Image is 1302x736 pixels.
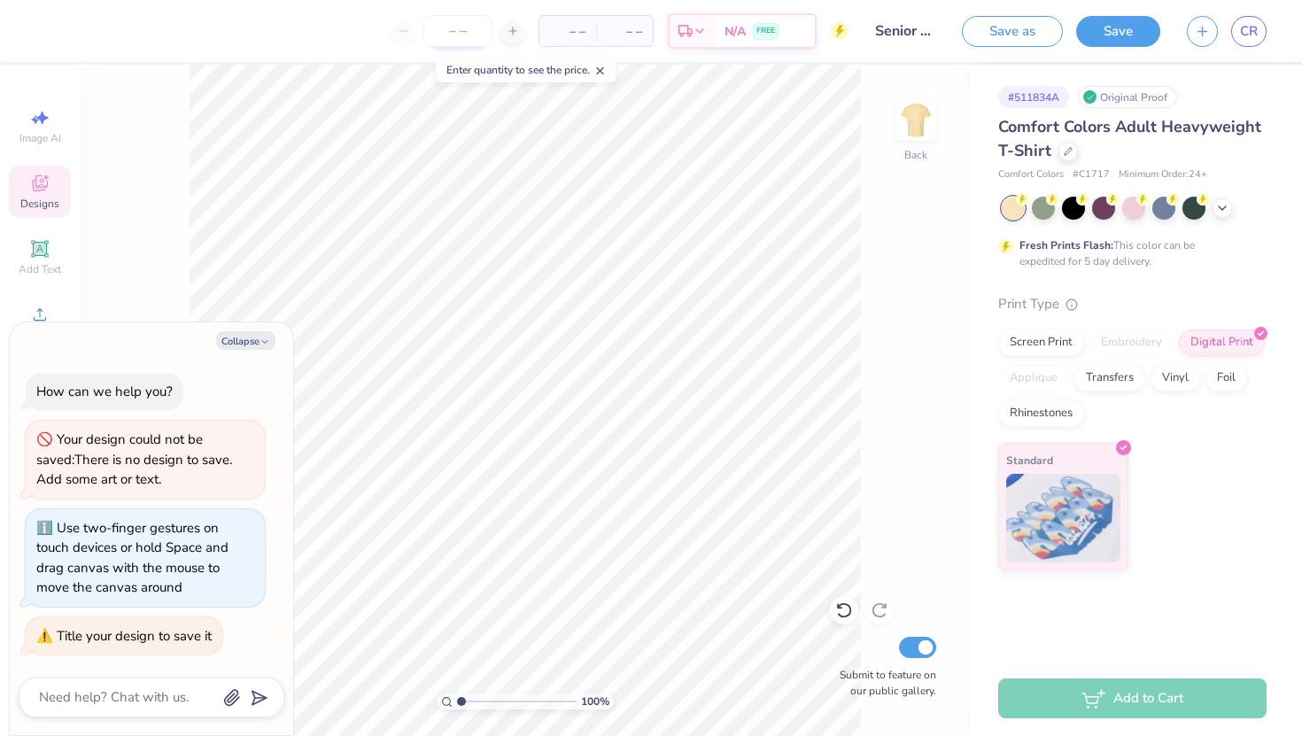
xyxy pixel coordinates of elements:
div: # 511834A [998,86,1069,108]
div: Vinyl [1151,365,1200,391]
span: Designs [20,197,59,211]
div: How can we help you? [36,383,173,400]
div: Enter quantity to see the price. [437,58,616,82]
span: Image AI [19,131,61,145]
div: Rhinestones [998,400,1084,427]
div: Transfers [1074,365,1145,391]
div: Back [904,147,927,163]
span: Minimum Order: 24 + [1119,167,1207,182]
span: Add Text [19,262,61,276]
div: Embroidery [1089,329,1174,356]
img: Back [898,103,934,138]
span: Standard [1006,451,1053,469]
div: Foil [1205,365,1247,391]
span: – – [607,22,642,41]
input: Untitled Design [862,13,949,49]
span: # C1717 [1073,167,1110,182]
img: Standard [1006,474,1120,562]
div: Use two-finger gestures on touch devices or hold Space and drag canvas with the mouse to move the... [36,519,229,597]
div: Your design could not be saved: There is no design to save. Add some art or text. [36,430,254,490]
span: FREE [756,25,775,37]
button: Collapse [216,331,275,350]
span: N/A [725,22,746,41]
span: 100 % [581,693,609,709]
div: Print Type [998,294,1267,314]
div: Digital Print [1179,329,1265,356]
div: This color can be expedited for 5 day delivery. [1019,237,1237,269]
input: – – [423,15,492,47]
span: CR [1240,21,1258,42]
button: Save as [962,16,1063,47]
div: Screen Print [998,329,1084,356]
div: Title your design to save it [57,627,212,645]
span: Comfort Colors Adult Heavyweight T-Shirt [998,116,1261,161]
span: – – [550,22,585,41]
div: Original Proof [1078,86,1177,108]
span: Comfort Colors [998,167,1064,182]
label: Submit to feature on our public gallery. [830,667,936,699]
strong: Fresh Prints Flash: [1019,238,1113,252]
a: CR [1231,16,1267,47]
button: Save [1076,16,1160,47]
div: Applique [998,365,1069,391]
